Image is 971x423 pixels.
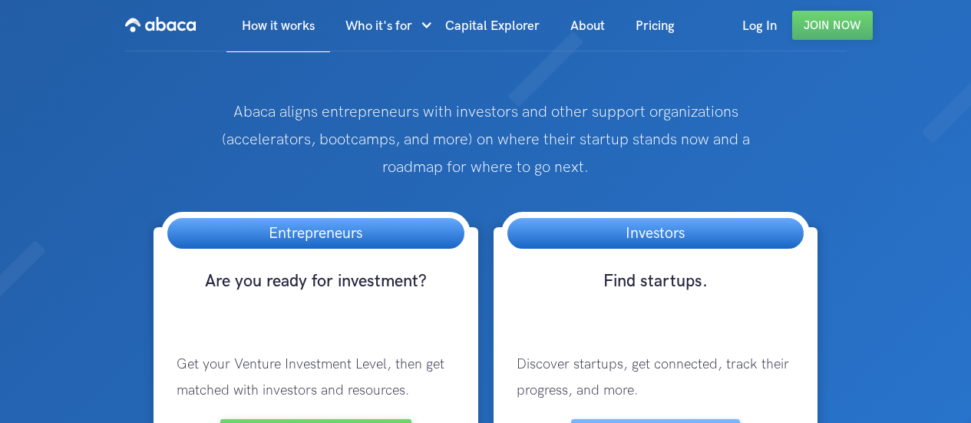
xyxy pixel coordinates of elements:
h3: Entrepreneurs [253,218,378,249]
a: Join Now [792,11,873,40]
p: Discover startups, get connected, track their progress, and more. [501,336,811,419]
img: Abaca logo [125,12,196,37]
h3: Find startups. [501,270,811,321]
h3: Investors [610,218,700,249]
h3: Are you ready for investment? [161,270,471,321]
p: Get your Venture Investment Level, then get matched with investors and resources. [161,336,471,419]
p: Abaca aligns entrepreneurs with investors and other support organizations (accelerators, bootcamp... [194,98,777,181]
